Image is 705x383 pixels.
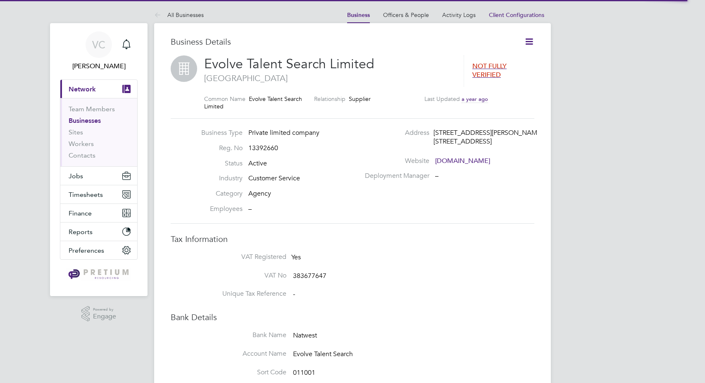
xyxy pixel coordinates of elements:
span: VC [92,39,105,50]
label: Industry [197,174,243,183]
span: – [248,205,252,213]
span: Supplier [349,95,371,103]
span: Private limited company [248,129,319,137]
span: Preferences [69,247,104,254]
span: Evolve Talent Search Limited [204,95,302,110]
label: Employees [197,205,243,213]
button: Jobs [60,167,137,185]
span: [GEOGRAPHIC_DATA] [204,73,455,84]
h3: Tax Information [171,234,534,244]
label: Reg. No [197,144,243,153]
img: pretium-logo-retina.png [66,268,131,281]
label: Category [197,189,243,198]
label: Deployment Manager [360,172,429,180]
button: Timesheets [60,185,137,203]
button: Network [60,80,137,98]
label: Business Type [197,129,243,137]
span: – [435,172,438,180]
button: Finance [60,204,137,222]
a: [DOMAIN_NAME] [435,157,490,165]
span: NOT FULLY VERIFIED [472,62,507,79]
label: Account Name [204,349,286,358]
label: VAT Registered [204,253,286,261]
span: Valentina Cerulli [60,61,138,71]
a: Team Members [69,105,115,113]
span: Reports [69,228,93,236]
button: Reports [60,223,137,241]
a: Officers & People [383,11,429,19]
a: Businesses [69,117,101,124]
h3: Business Details [171,36,518,47]
label: Unique Tax Reference [204,290,286,298]
label: Address [360,129,429,137]
label: Website [360,157,429,165]
label: Status [197,159,243,168]
span: Yes [291,253,301,261]
span: Agency [248,189,271,198]
a: Business [347,12,370,19]
span: 383677647 [293,272,326,280]
a: Activity Logs [442,11,476,19]
span: Finance [69,209,92,217]
div: [STREET_ADDRESS][PERSON_NAME] [433,129,512,137]
span: Network [69,85,96,93]
span: 011001 [293,369,315,377]
span: 13392660 [248,144,278,152]
label: Bank Name [204,331,286,340]
span: Natwest [293,331,317,340]
a: VC[PERSON_NAME] [60,31,138,71]
span: Evolve Talent Search Limited [204,56,374,72]
label: VAT No [204,271,286,280]
a: Contacts [69,151,95,159]
span: Powered by [93,306,116,313]
span: Timesheets [69,191,103,199]
span: Customer Service [248,174,300,182]
span: a year ago [462,96,488,103]
span: Active [248,159,267,168]
a: Go to home page [60,268,138,281]
span: Client Configurations [489,11,544,19]
a: Sites [69,128,83,136]
span: Evolve Talent Search [293,350,353,358]
a: Workers [69,140,94,148]
span: - [293,290,295,299]
label: Last Updated [424,95,460,103]
label: Relationship [314,95,345,103]
label: Sort Code [204,368,286,377]
a: All Businesses [154,11,204,19]
nav: Main navigation [50,23,148,296]
a: Powered byEngage [81,306,117,322]
h3: Bank Details [171,312,534,323]
label: Common Name [204,95,245,103]
div: Network [60,98,137,166]
button: Preferences [60,241,137,259]
div: [STREET_ADDRESS] [433,137,512,146]
span: Jobs [69,172,83,180]
span: Engage [93,313,116,320]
